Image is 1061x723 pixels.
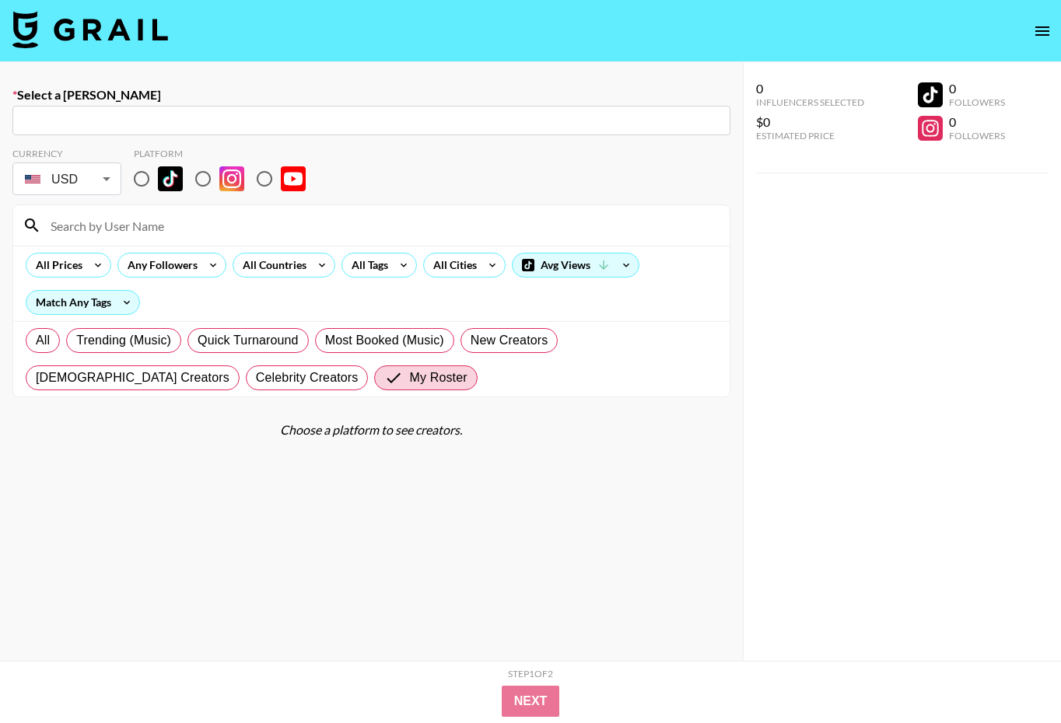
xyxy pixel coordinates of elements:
span: My Roster [409,368,467,387]
div: 0 [756,81,864,96]
div: $0 [756,114,864,130]
span: All [36,331,50,350]
span: New Creators [471,331,548,350]
div: 0 [949,81,1005,96]
div: Platform [134,148,318,159]
img: TikTok [158,166,183,191]
div: All Prices [26,253,86,277]
div: Currency [12,148,121,159]
div: Match Any Tags [26,291,139,314]
div: All Tags [342,253,391,277]
div: Followers [949,130,1005,141]
div: Estimated Price [756,130,864,141]
div: All Countries [233,253,310,277]
img: Grail Talent [12,11,168,48]
div: 0 [949,114,1005,130]
img: Instagram [219,166,244,191]
span: Quick Turnaround [198,331,299,350]
div: All Cities [424,253,480,277]
button: open drawer [1027,16,1058,47]
div: Step 1 of 2 [508,668,553,679]
span: Trending (Music) [76,331,171,350]
div: USD [16,166,118,193]
div: Any Followers [118,253,201,277]
span: Most Booked (Music) [325,331,444,350]
img: YouTube [281,166,306,191]
div: Choose a platform to see creators. [12,422,730,438]
button: Next [502,686,560,717]
div: Followers [949,96,1005,108]
span: Celebrity Creators [256,368,359,387]
label: Select a [PERSON_NAME] [12,87,730,103]
input: Search by User Name [41,213,720,238]
div: Influencers Selected [756,96,864,108]
span: [DEMOGRAPHIC_DATA] Creators [36,368,229,387]
div: Avg Views [513,253,639,277]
